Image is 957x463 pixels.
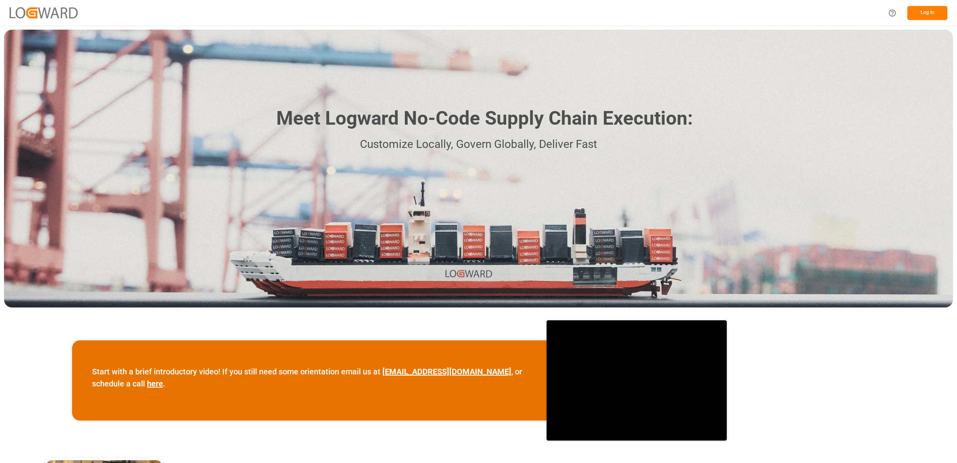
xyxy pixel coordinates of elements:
img: Logward_new_orange.png [10,7,78,18]
p: Start with a brief introductory video! If you still need some orientation email us at , or schedu... [92,366,527,390]
p: Customize Locally, Govern Globally, Deliver Fast [264,135,693,154]
button: Help Center [883,4,901,22]
a: here [147,379,163,388]
button: Log In [907,6,947,20]
h1: Meet Logward No-Code Supply Chain Execution: [276,104,693,133]
a: [EMAIL_ADDRESS][DOMAIN_NAME] [382,367,511,376]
